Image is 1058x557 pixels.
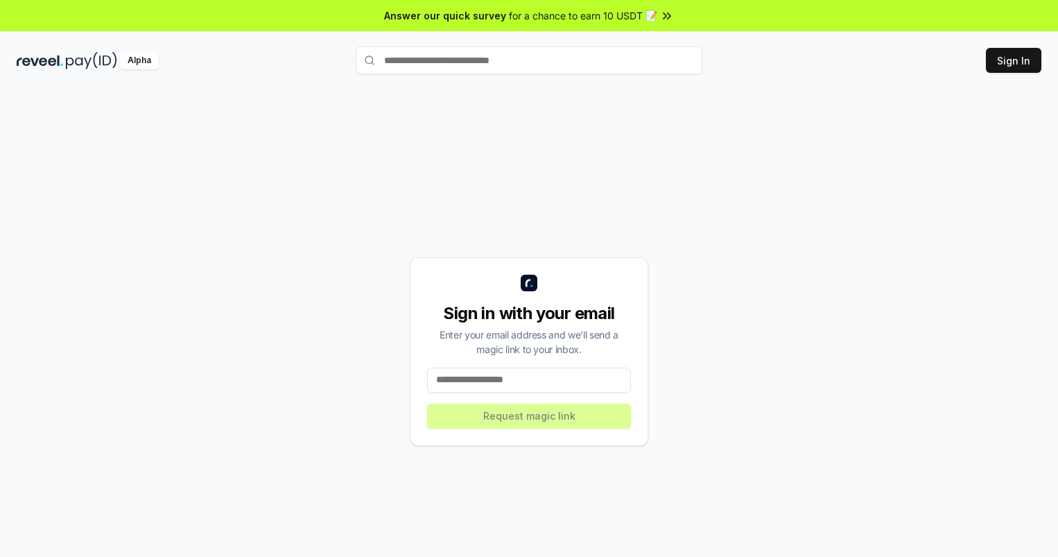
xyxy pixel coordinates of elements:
div: Alpha [120,52,159,69]
img: pay_id [66,52,117,69]
div: Sign in with your email [427,302,631,325]
span: Answer our quick survey [384,8,506,23]
button: Sign In [986,48,1041,73]
img: reveel_dark [17,52,63,69]
img: logo_small [521,275,537,291]
span: for a chance to earn 10 USDT 📝 [509,8,657,23]
div: Enter your email address and we’ll send a magic link to your inbox. [427,327,631,357]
